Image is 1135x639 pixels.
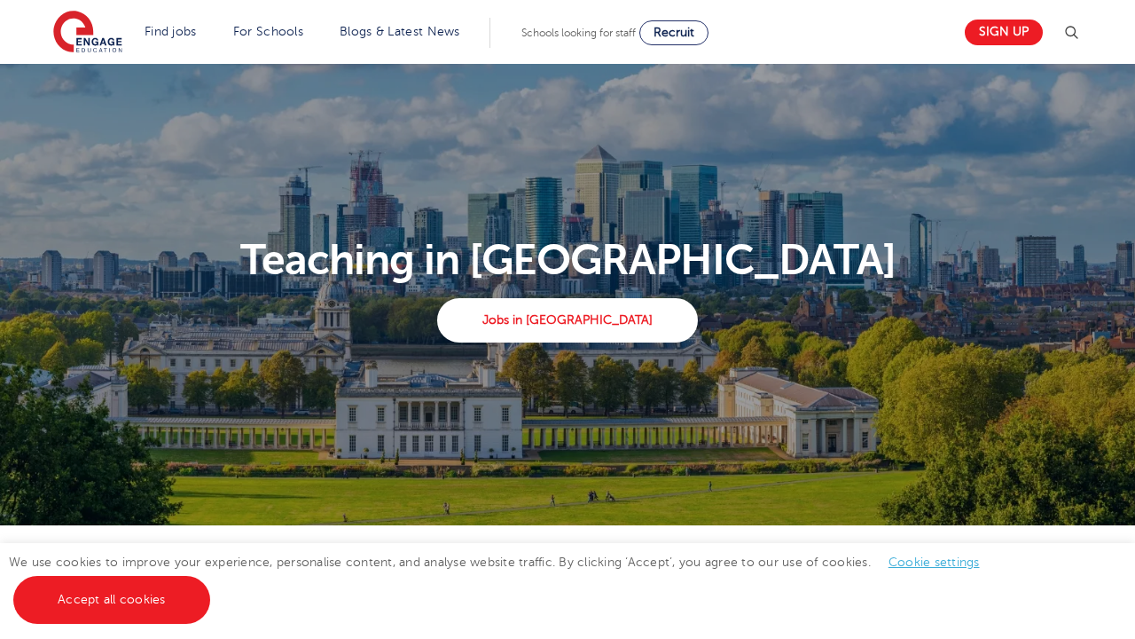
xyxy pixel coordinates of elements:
[340,25,460,38] a: Blogs & Latest News
[13,576,210,624] a: Accept all cookies
[53,11,122,55] img: Engage Education
[521,27,636,39] span: Schools looking for staff
[233,25,303,38] a: For Schools
[654,26,694,39] span: Recruit
[9,556,998,606] span: We use cookies to improve your experience, personalise content, and analyse website traffic. By c...
[888,556,980,569] a: Cookie settings
[145,25,197,38] a: Find jobs
[965,20,1043,45] a: Sign up
[437,298,697,343] a: Jobs in [GEOGRAPHIC_DATA]
[43,239,1092,281] p: Teaching in [GEOGRAPHIC_DATA]
[639,20,708,45] a: Recruit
